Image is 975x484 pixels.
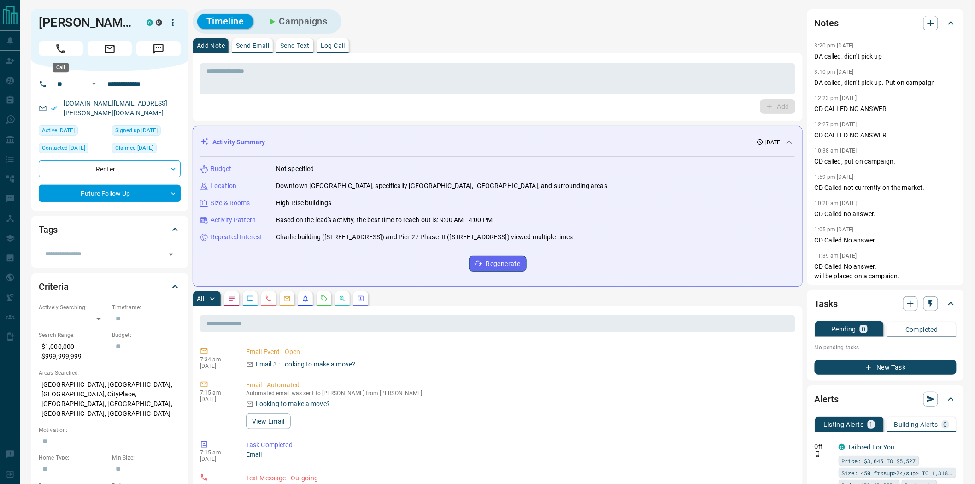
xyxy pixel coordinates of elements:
[39,41,83,56] span: Call
[815,226,854,233] p: 1:05 pm [DATE]
[39,15,133,30] h1: [PERSON_NAME]
[88,78,100,89] button: Open
[815,200,857,207] p: 10:20 am [DATE]
[815,451,821,457] svg: Push Notification Only
[39,279,69,294] h2: Criteria
[200,390,232,396] p: 7:15 am
[815,12,957,34] div: Notes
[246,440,792,450] p: Task Completed
[815,130,957,140] p: CD CALLED NO ANSWER
[64,100,168,117] a: [DOMAIN_NAME][EMAIL_ADDRESS][PERSON_NAME][DOMAIN_NAME]
[831,326,856,332] p: Pending
[276,215,493,225] p: Based on the lead's activity, the best time to reach out is: 9:00 AM - 4:00 PM
[136,41,181,56] span: Message
[200,356,232,363] p: 7:34 am
[815,42,854,49] p: 3:20 pm [DATE]
[842,468,953,478] span: Size: 450 ft<sup>2</sup> TO 1,318 ft<sup>2</sup>
[53,63,69,72] div: Call
[257,14,337,29] button: Campaigns
[164,248,177,261] button: Open
[115,143,153,153] span: Claimed [DATE]
[815,174,854,180] p: 1:59 pm [DATE]
[200,456,232,462] p: [DATE]
[236,42,269,49] p: Send Email
[283,295,291,302] svg: Emails
[39,218,181,241] div: Tags
[39,185,181,202] div: Future Follow Up
[905,326,938,333] p: Completed
[200,363,232,369] p: [DATE]
[469,256,527,272] button: Regenerate
[39,160,181,177] div: Renter
[815,392,839,407] h2: Alerts
[839,444,845,450] div: condos.ca
[39,426,181,434] p: Motivation:
[815,121,857,128] p: 12:27 pm [DATE]
[211,164,232,174] p: Budget
[765,138,782,147] p: [DATE]
[112,143,181,156] div: Thu Nov 18 2021
[246,413,291,429] button: View Email
[39,143,107,156] div: Fri Aug 15 2025
[197,14,253,29] button: Timeline
[39,339,107,364] p: $1,000,000 - $999,999,999
[228,295,235,302] svg: Notes
[211,215,256,225] p: Activity Pattern
[211,181,236,191] p: Location
[339,295,346,302] svg: Opportunities
[115,126,158,135] span: Signed up [DATE]
[815,16,839,30] h2: Notes
[894,421,938,428] p: Building Alerts
[246,390,792,396] p: Automated email was sent to [PERSON_NAME] from [PERSON_NAME]
[862,326,865,332] p: 0
[39,222,58,237] h2: Tags
[200,134,795,151] div: Activity Summary[DATE]
[815,341,957,354] p: No pending tasks
[265,295,272,302] svg: Calls
[39,125,107,138] div: Thu Aug 14 2025
[200,396,232,402] p: [DATE]
[39,331,107,339] p: Search Range:
[39,303,107,312] p: Actively Searching:
[156,19,162,26] div: mrloft.ca
[302,295,309,302] svg: Listing Alerts
[815,183,957,193] p: CD Called not currently on the market.
[848,443,895,451] a: Tailored For You
[815,388,957,410] div: Alerts
[112,125,181,138] div: Mon May 16 2016
[112,303,181,312] p: Timeframe:
[815,253,857,259] p: 11:39 am [DATE]
[815,293,957,315] div: Tasks
[39,377,181,421] p: [GEOGRAPHIC_DATA], [GEOGRAPHIC_DATA], [GEOGRAPHIC_DATA], CityPlace, [GEOGRAPHIC_DATA], [GEOGRAPHI...
[815,209,957,219] p: CD Called no answer.
[147,19,153,26] div: condos.ca
[246,347,792,357] p: Email Event - Open
[842,456,916,466] span: Price: $3,645 TO $5,527
[246,450,792,460] p: Email
[276,181,607,191] p: Downtown [GEOGRAPHIC_DATA], specifically [GEOGRAPHIC_DATA], [GEOGRAPHIC_DATA], and surrounding areas
[211,232,262,242] p: Repeated Interest
[247,295,254,302] svg: Lead Browsing Activity
[39,276,181,298] div: Criteria
[280,42,310,49] p: Send Text
[320,295,328,302] svg: Requests
[197,42,225,49] p: Add Note
[246,473,792,483] p: Text Message - Outgoing
[815,236,957,245] p: CD Called No answer.
[815,78,957,88] p: DA called, didn't pick up. Put on campaign
[200,449,232,456] p: 7:15 am
[246,380,792,390] p: Email - Automated
[112,454,181,462] p: Min Size:
[815,360,957,375] button: New Task
[357,295,364,302] svg: Agent Actions
[42,126,75,135] span: Active [DATE]
[815,262,957,281] p: CD Called No answer. will be placed on a campaign.
[869,421,873,428] p: 1
[197,295,204,302] p: All
[815,148,857,154] p: 10:38 am [DATE]
[39,454,107,462] p: Home Type:
[212,137,265,147] p: Activity Summary
[944,421,947,428] p: 0
[815,104,957,114] p: CD CALLED NO ANSWER
[815,157,957,166] p: CD called, put on campaign.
